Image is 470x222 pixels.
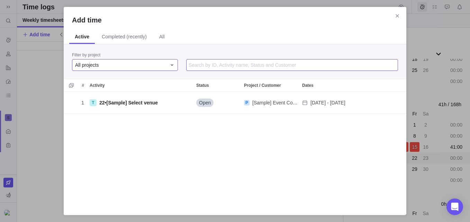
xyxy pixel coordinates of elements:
[75,33,89,40] span: Active
[241,92,299,114] div: Project / Customer
[82,82,84,89] span: #
[199,99,211,106] span: Open
[252,99,299,106] span: [Sample] Event Conference
[81,99,84,106] span: 1
[193,79,241,91] div: Status
[244,100,250,105] div: P
[72,15,398,25] h2: Add time
[90,99,97,106] div: T
[244,82,281,89] span: Project / Customer
[64,7,406,215] div: Add time
[241,79,299,91] div: Project / Customer
[66,81,76,90] span: Selection mode
[99,100,105,105] span: 22
[302,82,314,89] span: Dates
[446,198,463,215] div: Open Intercom Messenger
[90,82,105,89] span: Activity
[299,79,389,91] div: Dates
[159,33,165,40] span: All
[299,92,389,114] div: Dates
[75,62,99,68] span: All projects
[102,33,147,40] span: Completed (recently)
[106,100,158,105] span: [Sample] Select venue
[310,99,345,106] span: Aug 25 - Aug 29
[392,11,402,21] span: Close
[193,92,241,114] div: Status
[87,79,193,91] div: Activity
[72,52,178,59] div: Filter by project
[186,59,398,71] input: Search by ID, Activity name, Status and Customer
[99,99,158,106] span: •
[87,92,193,114] div: Activity
[64,92,406,207] div: grid
[196,82,209,89] span: Status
